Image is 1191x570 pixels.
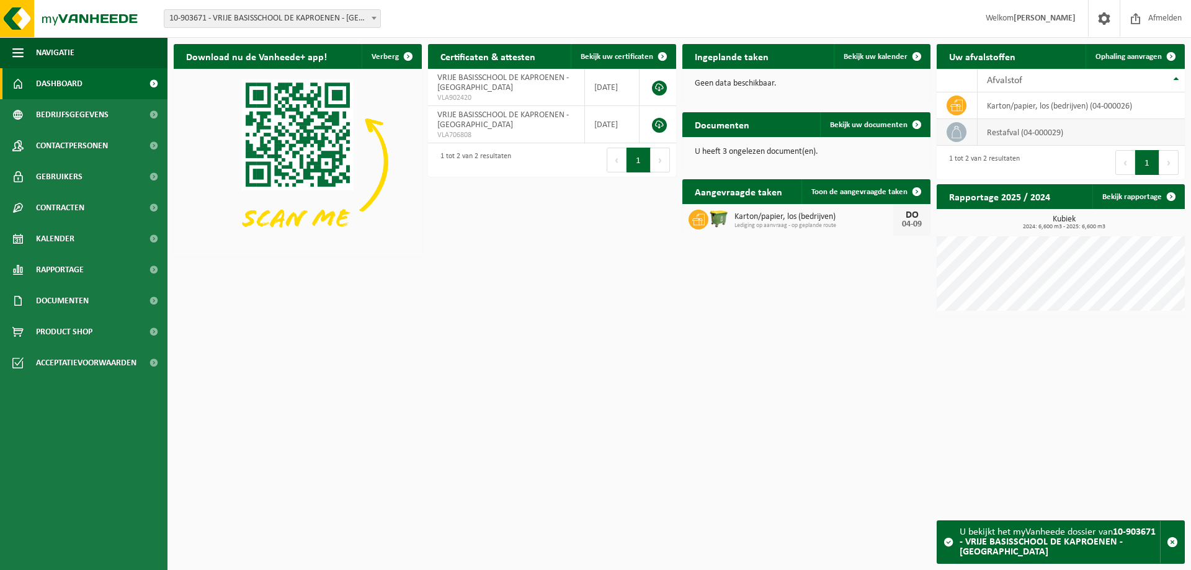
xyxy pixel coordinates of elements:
div: 04-09 [899,220,924,229]
a: Ophaling aanvragen [1086,44,1184,69]
span: Lediging op aanvraag - op geplande route [734,222,893,229]
a: Bekijk uw certificaten [571,44,675,69]
h2: Ingeplande taken [682,44,781,68]
span: Rapportage [36,254,84,285]
a: Toon de aangevraagde taken [801,179,929,204]
button: Next [1159,150,1179,175]
h2: Aangevraagde taken [682,179,795,203]
span: Contracten [36,192,84,223]
button: Previous [1115,150,1135,175]
div: DO [899,210,924,220]
span: VRIJE BASISSCHOOL DE KAPROENEN - [GEOGRAPHIC_DATA] [437,110,569,130]
span: Bekijk uw documenten [830,121,908,129]
a: Bekijk uw documenten [820,112,929,137]
strong: 10-903671 - VRIJE BASISSCHOOL DE KAPROENEN - [GEOGRAPHIC_DATA] [960,527,1156,557]
span: Contactpersonen [36,130,108,161]
span: Kalender [36,223,74,254]
a: Bekijk uw kalender [834,44,929,69]
span: VRIJE BASISSCHOOL DE KAPROENEN - [GEOGRAPHIC_DATA] [437,73,569,92]
span: Toon de aangevraagde taken [811,188,908,196]
button: Next [651,148,670,172]
span: Documenten [36,285,89,316]
strong: [PERSON_NAME] [1014,14,1076,23]
h2: Uw afvalstoffen [937,44,1028,68]
span: Product Shop [36,316,92,347]
td: karton/papier, los (bedrijven) (04-000026) [978,92,1185,119]
button: 1 [1135,150,1159,175]
span: VLA706808 [437,130,575,140]
span: Bekijk uw certificaten [581,53,653,61]
span: Acceptatievoorwaarden [36,347,136,378]
p: Geen data beschikbaar. [695,79,918,88]
span: Bedrijfsgegevens [36,99,109,130]
span: Dashboard [36,68,83,99]
td: restafval (04-000029) [978,119,1185,146]
span: Verberg [372,53,399,61]
div: 1 tot 2 van 2 resultaten [434,146,511,174]
span: 10-903671 - VRIJE BASISSCHOOL DE KAPROENEN - KAPRIJKE [164,9,381,28]
h2: Download nu de Vanheede+ app! [174,44,339,68]
h2: Rapportage 2025 / 2024 [937,184,1063,208]
img: WB-1100-HPE-GN-50 [708,208,729,229]
span: Karton/papier, los (bedrijven) [734,212,893,222]
button: Previous [607,148,627,172]
img: Download de VHEPlus App [174,69,422,255]
span: Navigatie [36,37,74,68]
h2: Certificaten & attesten [428,44,548,68]
button: 1 [627,148,651,172]
p: U heeft 3 ongelezen document(en). [695,148,918,156]
span: Ophaling aanvragen [1095,53,1162,61]
div: 1 tot 2 van 2 resultaten [943,149,1020,176]
button: Verberg [362,44,421,69]
span: 10-903671 - VRIJE BASISSCHOOL DE KAPROENEN - KAPRIJKE [164,10,380,27]
a: Bekijk rapportage [1092,184,1184,209]
td: [DATE] [585,106,640,143]
span: Afvalstof [987,76,1022,86]
span: 2024: 6,600 m3 - 2025: 6,600 m3 [943,224,1185,230]
div: U bekijkt het myVanheede dossier van [960,521,1160,563]
td: [DATE] [585,69,640,106]
span: Bekijk uw kalender [844,53,908,61]
h3: Kubiek [943,215,1185,230]
h2: Documenten [682,112,762,136]
span: Gebruikers [36,161,83,192]
span: VLA902420 [437,93,575,103]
